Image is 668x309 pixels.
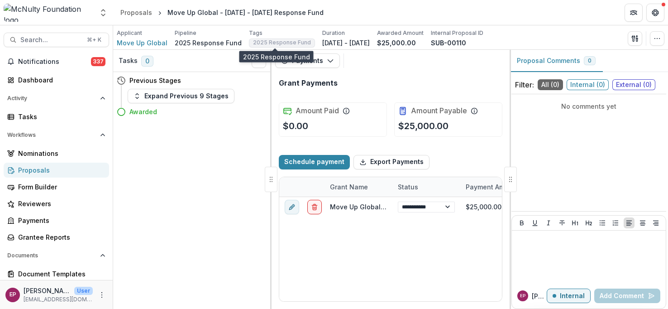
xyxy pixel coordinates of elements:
p: Tags [249,29,262,37]
div: Grant Name [324,177,392,197]
div: Form Builder [18,182,102,192]
h2: Amount Payable [411,106,467,115]
p: Pipeline [175,29,196,37]
button: Proposal Comments [510,50,603,72]
span: 0 [588,58,592,64]
p: No comments yet [515,101,663,111]
button: edit [285,199,299,214]
span: 0 [141,56,153,67]
a: Dashboard [4,72,109,87]
p: [DATE] - [DATE] [322,38,370,48]
p: $25,000.00 [377,38,416,48]
span: All ( 0 ) [538,79,563,90]
p: SUB-00110 [431,38,466,48]
button: Search... [4,33,109,47]
div: Move Up Global - [DATE] - [DATE] Response Fund [167,8,324,17]
p: Awarded Amount [377,29,424,37]
div: Status [392,182,424,192]
button: Bold [516,217,527,228]
button: Align Right [650,217,661,228]
div: Payment Amount [460,177,528,197]
div: Reviewers [18,199,102,208]
span: Notifications [18,58,91,66]
span: Activity [7,95,96,101]
span: Search... [20,36,81,44]
a: Proposals [117,6,156,19]
button: Ordered List [610,217,621,228]
h4: Previous Stages [129,76,181,85]
button: Notifications337 [4,54,109,69]
button: Partners [625,4,643,22]
button: Open Activity [4,91,109,106]
span: 2025 Response Fund [253,39,311,46]
button: Open Workflows [4,128,109,142]
div: Grantee Reports [18,232,102,242]
button: Heading 1 [570,217,581,228]
div: Tasks [18,112,102,121]
div: Nominations [18,149,102,158]
button: Align Left [624,217,635,228]
button: Strike [557,217,568,228]
a: Form Builder [4,179,109,194]
a: Grantee Reports [4,230,109,245]
a: Payments [4,213,109,228]
a: Tasks [4,109,109,124]
p: 2025 Response Fund [175,38,242,48]
h2: Amount Paid [296,106,339,115]
h2: Grant Payments [279,79,338,87]
p: Applicant [117,29,142,37]
img: McNulty Foundation logo [4,4,93,22]
button: Underline [530,217,540,228]
h3: Tasks [119,57,138,65]
div: Document Templates [18,269,102,279]
div: Payment Amount [460,182,525,192]
button: Toggle View Cancelled Tasks [252,53,266,68]
p: Internal Proposal ID [431,29,483,37]
div: Esther Park [520,294,525,298]
div: Status [392,177,460,197]
p: [PERSON_NAME] [24,286,71,295]
p: Duration [322,29,345,37]
span: Documents [7,252,96,259]
button: Italicize [543,217,554,228]
button: Internal [547,289,591,303]
div: Grant Name [324,182,373,192]
div: Proposals [120,8,152,17]
button: delete [307,199,322,214]
button: Get Help [646,4,664,22]
button: Heading 2 [583,217,594,228]
a: Move Up Global - [DATE] - [DATE] Response Fund [330,203,486,211]
p: User [74,287,93,295]
button: Expand Previous 9 Stages [128,89,234,103]
button: Schedule payment [279,155,350,169]
div: Dashboard [18,75,102,85]
p: Internal [560,292,585,300]
nav: breadcrumb [117,6,327,19]
div: ⌘ + K [85,35,103,45]
h4: Awarded [129,107,157,116]
p: $25,000.00 [398,119,449,133]
button: Open Documents [4,248,109,263]
p: [EMAIL_ADDRESS][DOMAIN_NAME] [24,295,93,304]
span: Internal ( 0 ) [567,79,609,90]
a: Proposals [4,163,109,178]
a: Reviewers [4,196,109,211]
p: [PERSON_NAME] [532,291,547,301]
button: Bullet List [597,217,608,228]
a: Nominations [4,146,109,161]
div: Payments [18,216,102,225]
p: Filter: [515,79,534,90]
button: More [96,290,107,300]
div: $25,000.00 [460,197,528,217]
button: Payments [275,53,340,68]
span: External ( 0 ) [612,79,655,90]
a: Document Templates [4,266,109,281]
div: Esther Park [10,292,16,298]
span: Workflows [7,132,96,138]
a: Move Up Global [117,38,167,48]
div: Proposals [18,165,102,175]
